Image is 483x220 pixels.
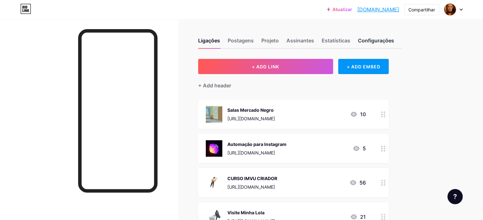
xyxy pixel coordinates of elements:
img: CURSO IMVU CRIADOR [206,174,222,191]
button: + ADD LINK [198,59,333,74]
img: Automação para Instagram [206,140,222,157]
div: Automação para Instagram [227,141,286,148]
font: Compartilhar [408,7,435,12]
font: Ligações [198,37,220,44]
span: + ADD LINK [252,64,279,69]
div: [URL][DOMAIN_NAME] [227,115,275,122]
div: [URL][DOMAIN_NAME] [227,184,277,190]
font: Atualizar [332,7,352,12]
div: [URL][DOMAIN_NAME] [227,149,286,156]
div: + ADD EMBED [338,59,389,74]
font: Postagens [228,37,254,44]
div: 10 [350,110,366,118]
font: Configurações [358,37,394,44]
div: 5 [352,145,366,152]
font: Projeto [261,37,279,44]
div: + Add header [198,82,231,89]
div: Salas Mercado Negro [227,107,275,113]
a: [DOMAIN_NAME] [357,6,399,13]
div: Visite Minha Lola [227,209,275,216]
img: Seyre imvu [444,3,456,16]
font: Estatísticas [322,37,350,44]
div: CURSO IMVU CRIADOR [227,175,277,182]
img: Salas Mercado Negro [206,106,222,123]
div: 56 [349,179,366,186]
font: Assinantes [286,37,314,44]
